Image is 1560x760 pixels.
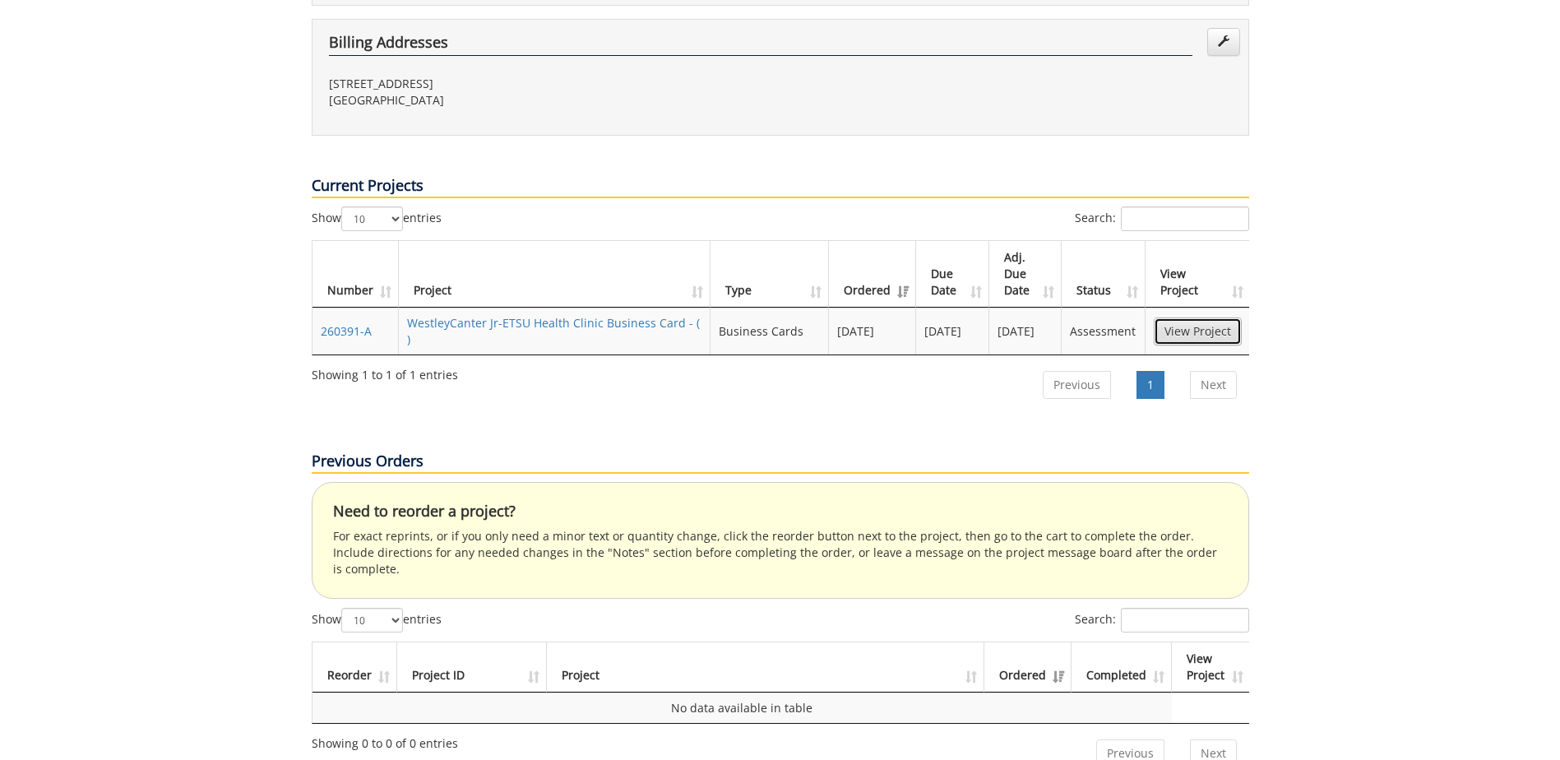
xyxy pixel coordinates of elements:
[1062,241,1145,308] th: Status: activate to sort column ascending
[1043,371,1111,399] a: Previous
[341,206,403,231] select: Showentries
[1146,241,1250,308] th: View Project: activate to sort column ascending
[1207,28,1240,56] a: Edit Addresses
[312,206,442,231] label: Show entries
[1136,371,1164,399] a: 1
[329,76,768,92] p: [STREET_ADDRESS]
[312,360,458,383] div: Showing 1 to 1 of 1 entries
[1062,308,1145,355] td: Assessment
[711,241,829,308] th: Type: activate to sort column ascending
[1172,642,1250,693] th: View Project: activate to sort column ascending
[989,308,1062,355] td: [DATE]
[1075,608,1249,633] label: Search:
[1072,642,1172,693] th: Completed: activate to sort column ascending
[312,608,442,633] label: Show entries
[321,323,372,339] a: 260391-A
[333,528,1228,577] p: For exact reprints, or if you only need a minor text or quantity change, click the reorder button...
[547,642,984,693] th: Project: activate to sort column ascending
[829,308,916,355] td: [DATE]
[1190,371,1237,399] a: Next
[341,608,403,633] select: Showentries
[312,729,458,752] div: Showing 0 to 0 of 0 entries
[312,642,397,693] th: Reorder: activate to sort column ascending
[397,642,547,693] th: Project ID: activate to sort column ascending
[1121,206,1249,231] input: Search:
[916,308,989,355] td: [DATE]
[312,693,1172,723] td: No data available in table
[989,241,1062,308] th: Adj. Due Date: activate to sort column ascending
[1075,206,1249,231] label: Search:
[984,642,1072,693] th: Ordered: activate to sort column ascending
[312,451,1249,474] p: Previous Orders
[399,241,711,308] th: Project: activate to sort column ascending
[711,308,829,355] td: Business Cards
[329,35,1192,56] h4: Billing Addresses
[312,175,1249,198] p: Current Projects
[829,241,916,308] th: Ordered: activate to sort column ascending
[312,241,399,308] th: Number: activate to sort column ascending
[916,241,989,308] th: Due Date: activate to sort column ascending
[1121,608,1249,633] input: Search:
[1154,317,1242,345] a: View Project
[407,315,700,347] a: WestleyCanter Jr-ETSU Health Clinic Business Card - ( )
[329,92,768,109] p: [GEOGRAPHIC_DATA]
[333,503,1228,520] h4: Need to reorder a project?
